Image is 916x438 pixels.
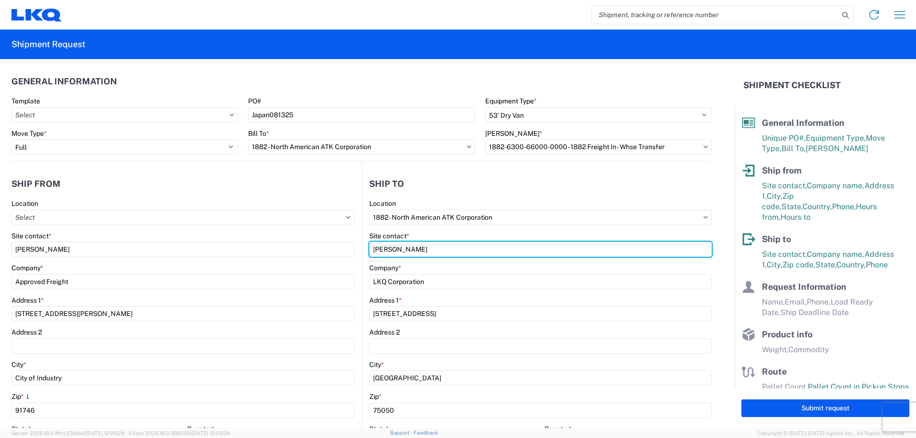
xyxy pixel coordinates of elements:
[767,260,782,269] span: City,
[782,260,815,269] span: Zip code,
[592,6,839,24] input: Shipment, tracking or reference number
[762,367,787,377] span: Route
[11,129,47,138] label: Move Type
[544,425,572,433] label: Country
[781,202,802,211] span: State,
[11,328,42,336] label: Address 2
[129,430,230,436] span: Client: 2025.16.0-1592391
[485,97,537,105] label: Equipment Type
[767,192,782,201] span: City,
[11,425,31,433] label: State
[369,210,712,225] input: Select
[369,425,389,433] label: State
[807,297,831,306] span: Phone,
[248,129,269,138] label: Bill To
[741,399,909,417] button: Submit request
[781,213,811,222] span: Hours to
[11,179,61,189] h2: Ship from
[11,232,52,240] label: Site contact
[11,296,44,305] label: Address 1
[86,430,125,436] span: [DATE] 12:29:29
[369,328,400,336] label: Address 2
[369,392,382,401] label: Zip
[191,430,230,436] span: [DATE] 12:25:34
[762,165,801,175] span: Ship from
[806,133,866,143] span: Equipment Type,
[369,199,396,208] label: Location
[369,232,409,240] label: Site contact
[11,264,43,272] label: Company
[762,329,812,339] span: Product info
[11,430,125,436] span: Server: 2025.16.0-1ffcc23b9e2
[11,77,117,86] h2: General Information
[758,429,905,438] span: Copyright © [DATE]-[DATE] Agistix Inc., All Rights Reserved
[807,250,864,259] span: Company name,
[762,282,846,292] span: Request Information
[369,360,384,369] label: City
[187,425,214,433] label: Country
[781,308,849,317] span: Ship Deadline Date
[369,264,401,272] label: Company
[762,297,785,306] span: Name,
[11,107,238,122] input: Select
[815,260,836,269] span: State,
[762,118,844,128] span: General Information
[788,345,829,354] span: Commodity
[11,392,31,401] label: Zip
[762,382,909,402] span: Pallet Count in Pickup Stops equals Pallet Count in delivery stops
[369,296,402,305] label: Address 1
[762,382,808,391] span: Pallet Count,
[802,202,832,211] span: Country,
[785,297,807,306] span: Email,
[485,129,542,138] label: [PERSON_NAME]
[11,97,40,105] label: Template
[806,144,868,153] span: [PERSON_NAME]
[11,210,354,225] input: Select
[836,260,866,269] span: Country,
[762,345,788,354] span: Weight,
[248,139,475,154] input: Select
[485,139,712,154] input: Select
[807,181,864,190] span: Company name,
[781,144,806,153] span: Bill To,
[414,430,438,436] a: Feedback
[762,234,791,244] span: Ship to
[11,39,85,50] h2: Shipment Request
[866,260,888,269] span: Phone
[390,430,414,436] a: Support
[369,179,404,189] h2: Ship to
[762,181,807,190] span: Site contact,
[762,133,806,143] span: Unique PO#,
[743,80,841,91] h2: Shipment Checklist
[248,97,261,105] label: PO#
[832,202,856,211] span: Phone,
[762,250,807,259] span: Site contact,
[11,360,26,369] label: City
[11,199,38,208] label: Location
